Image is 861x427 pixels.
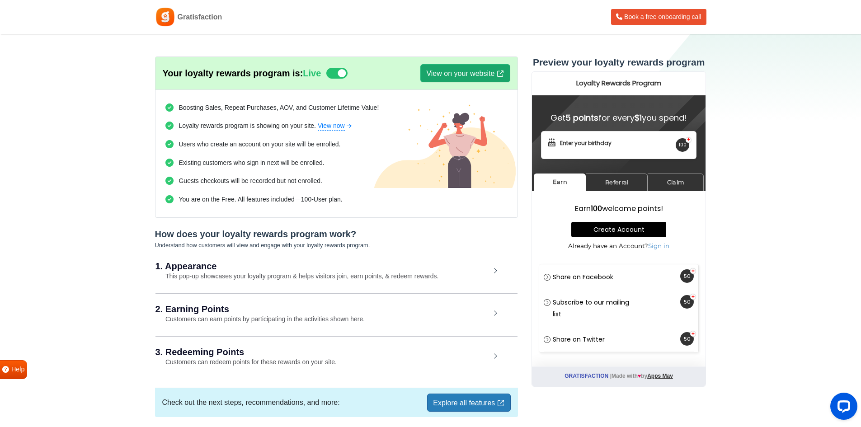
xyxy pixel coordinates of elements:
[162,397,340,408] span: Check out the next steps, recommendations, and more:
[5,8,169,16] h2: Loyalty Rewards Program
[624,13,701,20] span: Book a free onboarding call
[40,150,135,166] a: Create Account
[420,64,510,82] a: View on your website
[155,272,439,280] small: This pop-up showcases your loyalty program & helps visitors join, earn points, & redeem rewards.
[179,103,379,113] p: Boosting Sales, Repeat Purchases, AOV, and Customer Lifetime Value!
[155,262,490,271] h2: 1. Appearance
[116,301,141,308] a: Apps Mav
[318,121,353,131] a: View now
[106,301,109,308] i: ♥
[155,7,222,27] a: Gratisfaction
[179,176,322,186] p: Guests checkouts will be recorded but not enrolled.
[303,68,321,78] strong: Live
[155,347,490,357] h2: 3. Redeeming Points
[611,9,706,25] a: Book a free onboarding call
[33,301,77,308] a: Gratisfaction
[427,394,510,412] a: Explore all features
[11,365,25,375] span: Help
[59,132,71,142] strong: 100
[179,195,342,204] p: You are on the Free. All features included—100-User plan.
[155,358,337,366] small: Customers can redeem points for these rewards on your site.
[9,42,165,51] h4: Get for every you spend!
[54,102,116,120] a: Referral
[155,7,175,27] img: Gratisfaction
[34,41,67,52] strong: 5 points
[532,56,706,68] h3: Preview your loyalty rewards program
[179,140,340,149] p: Users who create an account on your site will be enrolled.
[823,389,861,427] iframe: LiveChat chat widget
[116,102,172,120] a: Claim
[0,296,174,314] p: Made with by
[16,170,158,179] p: Already have an Account?
[103,41,110,52] strong: $1
[155,305,490,314] h2: 2. Earning Points
[79,301,80,308] span: |
[155,315,365,323] small: Customers can earn points by participating in the activities shown here.
[2,102,54,119] a: Earn
[155,229,518,239] h5: How does your loyalty rewards program work?
[179,121,352,131] p: Loyalty rewards program is showing on your site.
[16,133,158,141] h3: Earn welcome points!
[117,171,138,178] a: Sign in
[179,158,324,168] p: Existing customers who sign in next will be enrolled.
[155,242,370,249] small: Understand how customers will view and engage with your loyalty rewards program.
[163,68,321,79] h6: Your loyalty rewards program is:
[178,12,222,23] span: Gratisfaction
